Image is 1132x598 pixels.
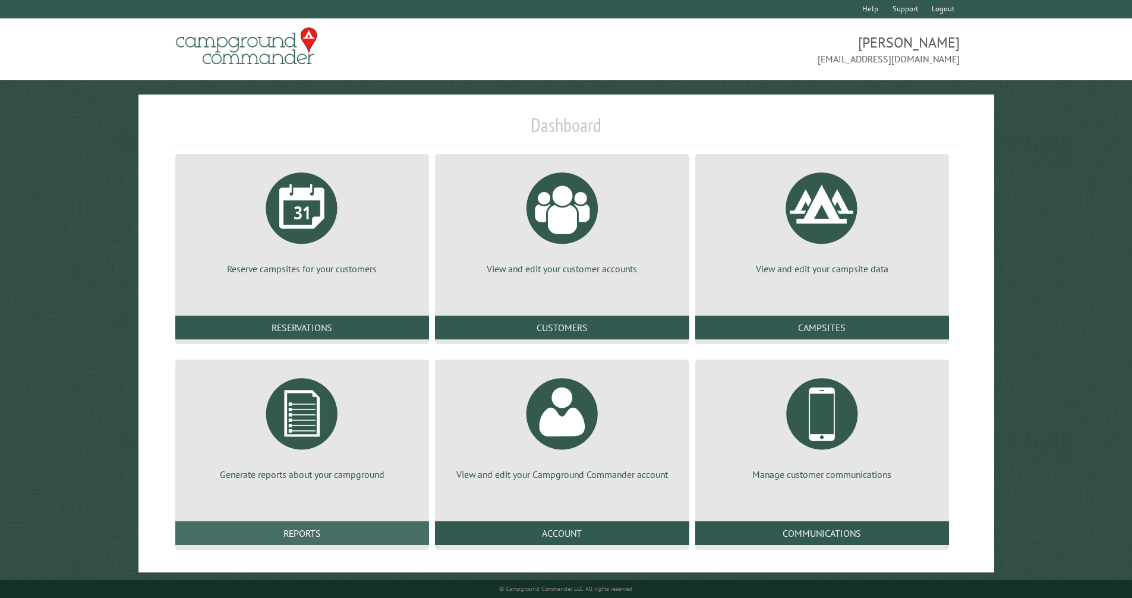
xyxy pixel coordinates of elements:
a: Generate reports about your campground [190,369,415,481]
h1: Dashboard [172,114,960,146]
a: View and edit your Campground Commander account [449,369,674,481]
a: Reservations [175,316,429,339]
span: [PERSON_NAME] [EMAIL_ADDRESS][DOMAIN_NAME] [566,33,960,66]
a: View and edit your campsite data [710,163,935,275]
a: Communications [695,521,949,545]
a: Reports [175,521,429,545]
p: View and edit your Campground Commander account [449,468,674,481]
p: Generate reports about your campground [190,468,415,481]
a: Account [435,521,689,545]
p: View and edit your customer accounts [449,262,674,275]
small: © Campground Commander LLC. All rights reserved. [499,585,633,593]
a: Reserve campsites for your customers [190,163,415,275]
a: View and edit your customer accounts [449,163,674,275]
p: Reserve campsites for your customers [190,262,415,275]
p: View and edit your campsite data [710,262,935,275]
a: Manage customer communications [710,369,935,481]
a: Customers [435,316,689,339]
p: Manage customer communications [710,468,935,481]
a: Campsites [695,316,949,339]
img: Campground Commander [172,23,321,70]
